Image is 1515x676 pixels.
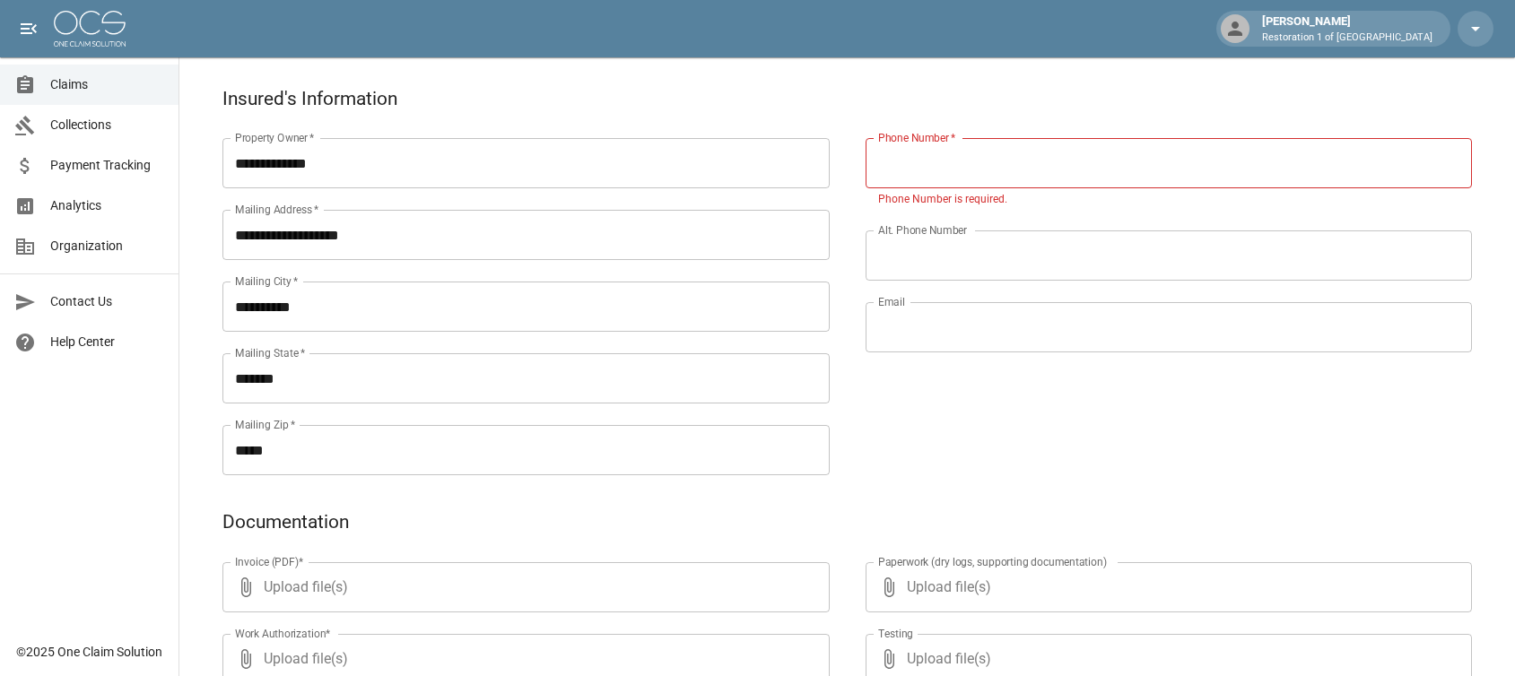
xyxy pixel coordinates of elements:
p: Restoration 1 of [GEOGRAPHIC_DATA] [1262,30,1432,46]
span: Organization [50,237,164,256]
span: Payment Tracking [50,156,164,175]
span: Collections [50,116,164,134]
span: Help Center [50,333,164,351]
label: Alt. Phone Number [878,222,967,238]
label: Mailing Address [235,202,318,217]
div: [PERSON_NAME] [1255,13,1440,45]
label: Invoice (PDF)* [235,554,304,569]
p: Phone Number is required. [878,191,1460,209]
label: Paperwork (dry logs, supporting documentation) [878,554,1107,569]
span: Analytics [50,196,164,215]
div: © 2025 One Claim Solution [16,643,162,661]
button: open drawer [11,11,47,47]
label: Mailing Zip [235,417,296,432]
span: Contact Us [50,292,164,311]
label: Email [878,294,905,309]
label: Property Owner [235,130,315,145]
label: Testing [878,626,913,641]
img: ocs-logo-white-transparent.png [54,11,126,47]
label: Mailing State [235,345,305,360]
span: Upload file(s) [264,562,781,612]
label: Phone Number [878,130,955,145]
span: Upload file(s) [907,562,1424,612]
span: Claims [50,75,164,94]
label: Work Authorization* [235,626,331,641]
label: Mailing City [235,273,299,289]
